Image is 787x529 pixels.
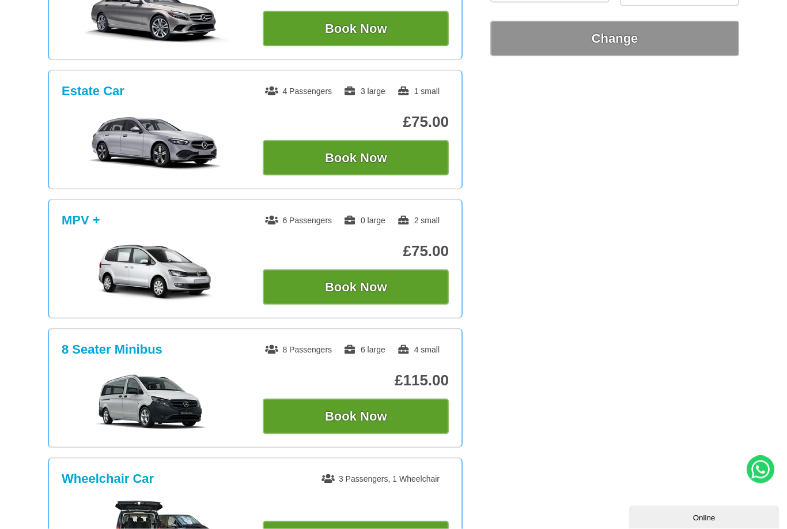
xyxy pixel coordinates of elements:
span: 4 Passengers [265,87,332,96]
p: £75.00 [263,242,449,260]
h3: MPV + [62,213,100,228]
span: 8 Passengers [265,345,332,354]
span: 3 Passengers, 1 Wheelchair [321,474,440,483]
h3: Wheelchair Car [62,471,154,486]
span: 6 large [343,345,385,354]
span: 6 Passengers [265,216,332,225]
button: Book Now [263,399,449,434]
img: MPV + [68,244,241,302]
span: 1 small [397,87,440,96]
h3: Estate Car [62,84,124,99]
img: Estate Car [68,115,241,172]
p: £115.00 [263,372,449,389]
button: Book Now [263,140,449,176]
button: Change [490,21,739,57]
span: 4 small [397,345,440,354]
p: £75.00 [263,113,449,131]
iframe: chat widget [629,504,781,529]
img: 8 Seater Minibus [68,373,241,431]
span: 2 small [397,216,440,225]
span: 3 large [343,87,385,96]
h3: 8 Seater Minibus [62,342,162,357]
button: Book Now [263,11,449,47]
span: 0 large [343,216,385,225]
button: Book Now [263,269,449,305]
